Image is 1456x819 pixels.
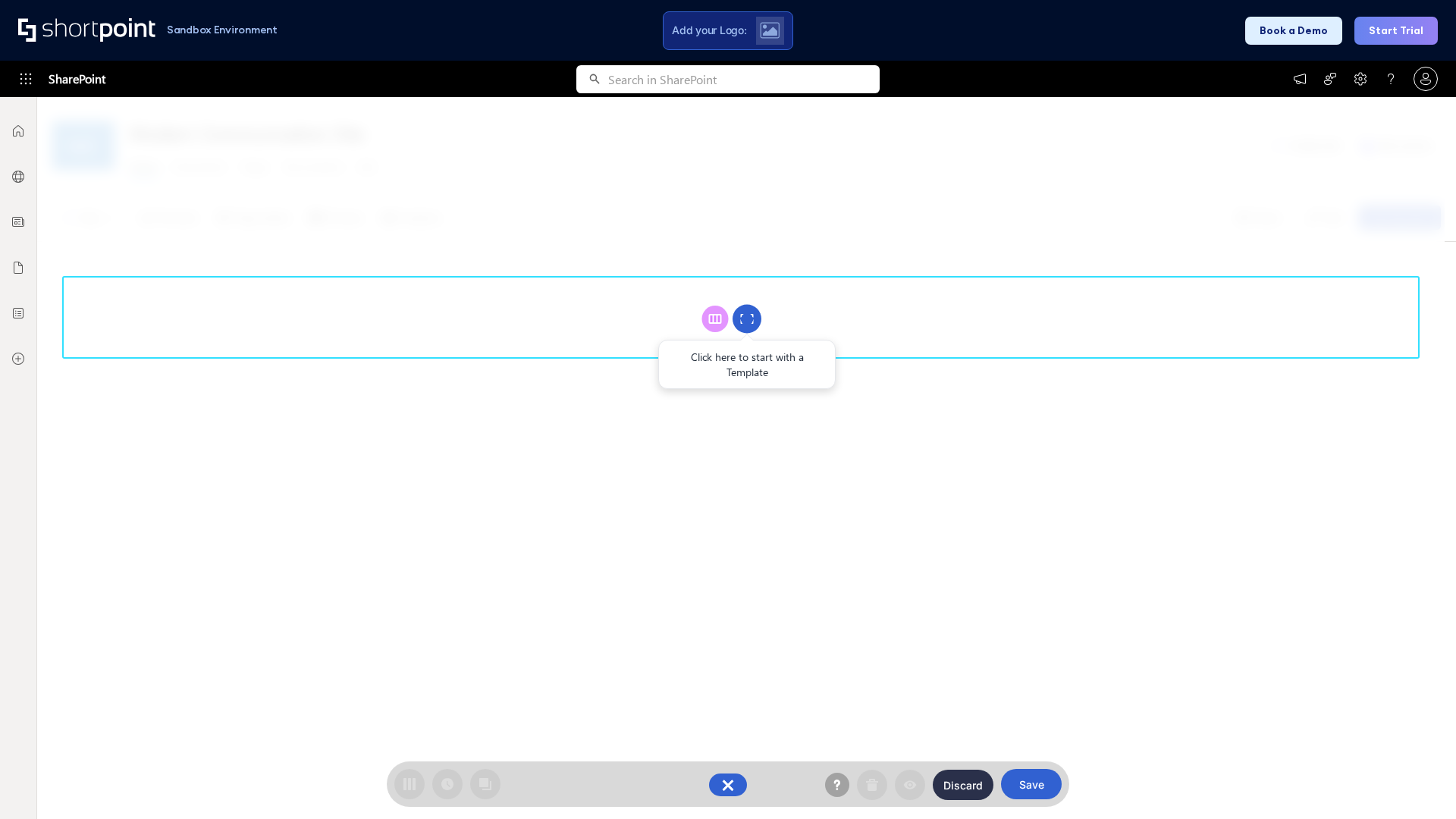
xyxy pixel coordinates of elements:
[167,26,278,34] h1: Sandbox Environment
[49,61,105,97] span: SharePoint
[1354,17,1438,45] button: Start Trial
[672,24,746,37] span: Add your Logo:
[608,65,880,93] input: Search in SharePoint
[1001,769,1062,799] button: Save
[1380,746,1456,819] iframe: Chat Widget
[760,22,780,39] img: Upload logo
[1245,17,1342,45] button: Book a Demo
[933,770,993,800] button: Discard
